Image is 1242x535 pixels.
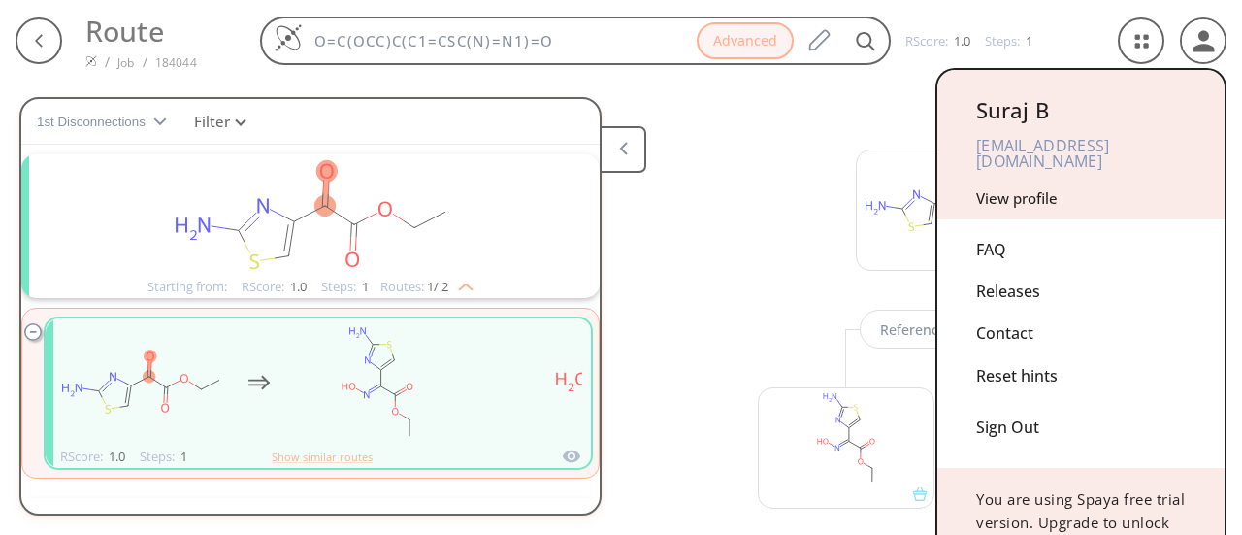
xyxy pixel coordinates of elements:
[976,229,1186,271] div: FAQ
[976,120,1186,186] div: [EMAIL_ADDRESS][DOMAIN_NAME]
[976,313,1186,354] div: Contact
[976,271,1186,313] div: Releases
[976,99,1186,120] div: Suraj B
[976,355,1186,397] div: Reset hints
[976,397,1186,449] div: Sign Out
[976,188,1058,208] a: View profile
